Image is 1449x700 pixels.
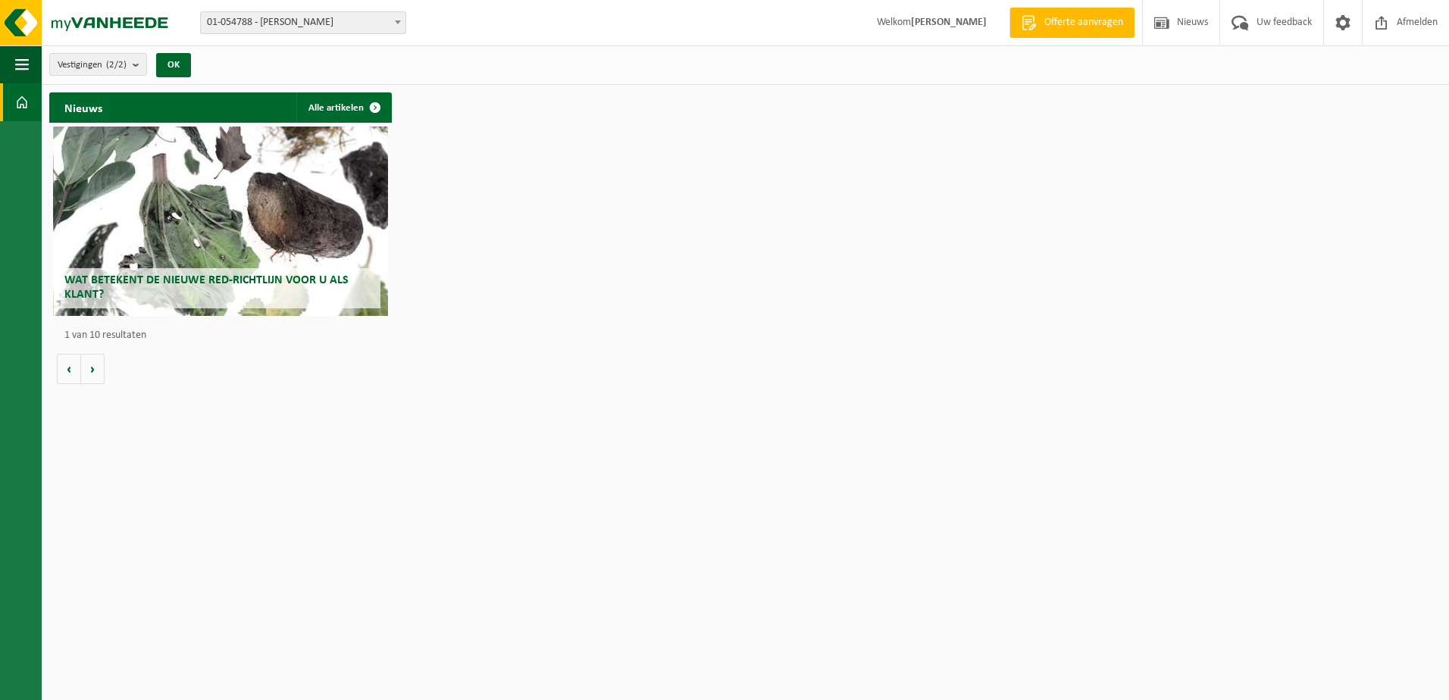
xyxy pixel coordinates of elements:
[1041,15,1127,30] span: Offerte aanvragen
[200,11,406,34] span: 01-054788 - DAVID JOHAN - BESELARE
[81,354,105,384] button: Volgende
[58,54,127,77] span: Vestigingen
[106,60,127,70] count: (2/2)
[911,17,987,28] strong: [PERSON_NAME]
[49,92,117,122] h2: Nieuws
[201,12,405,33] span: 01-054788 - DAVID JOHAN - BESELARE
[49,53,147,76] button: Vestigingen(2/2)
[64,330,384,341] p: 1 van 10 resultaten
[296,92,390,123] a: Alle artikelen
[57,354,81,384] button: Vorige
[64,274,349,301] span: Wat betekent de nieuwe RED-richtlijn voor u als klant?
[53,127,389,316] a: Wat betekent de nieuwe RED-richtlijn voor u als klant?
[156,53,191,77] button: OK
[1009,8,1134,38] a: Offerte aanvragen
